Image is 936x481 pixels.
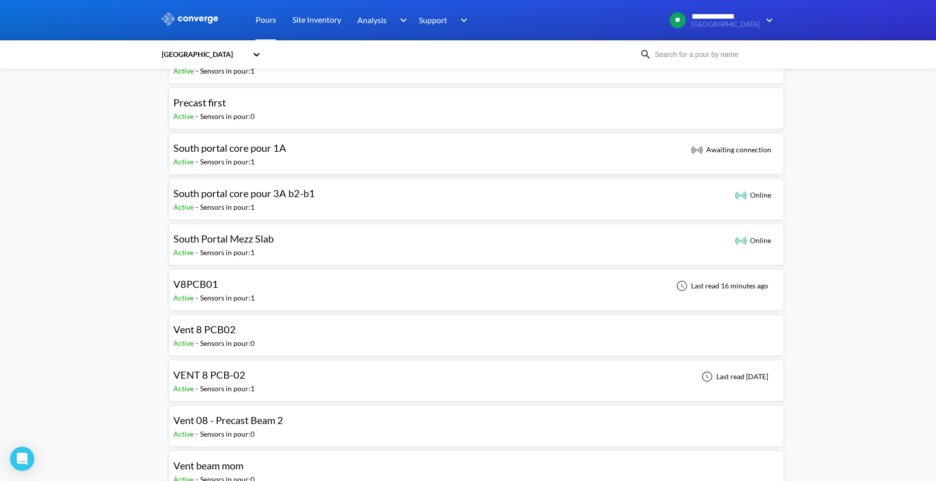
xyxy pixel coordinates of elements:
[640,48,652,61] img: icon-search.svg
[692,21,760,28] span: [GEOGRAPHIC_DATA]
[173,278,218,290] span: V8PCB01
[173,112,196,121] span: Active
[200,247,255,258] div: Sensors in pour: 1
[200,429,255,440] div: Sensors in pour: 0
[10,447,34,471] div: Open Intercom Messenger
[735,234,747,247] img: online_icon.svg
[173,96,226,108] span: Precast first
[735,189,771,201] div: Online
[357,14,387,26] span: Analysis
[691,144,703,156] img: awaiting_connection_icon.svg
[393,14,409,26] img: downArrow.svg
[671,280,771,292] div: Last read 16 minutes ago
[173,187,315,199] span: South portal core pour 3A b2-b1
[169,417,784,426] a: Vent 08 - Precast Beam 2Active-Sensors in pour:0
[760,14,776,26] img: downArrow.svg
[173,430,196,438] span: Active
[200,383,255,394] div: Sensors in pour: 1
[200,66,255,77] div: Sensors in pour: 1
[196,248,200,257] span: -
[200,111,255,122] div: Sensors in pour: 0
[196,67,200,75] span: -
[696,371,771,383] div: Last read [DATE]
[161,12,219,25] img: logo_ewhite.svg
[200,202,255,213] div: Sensors in pour: 1
[200,156,255,167] div: Sensors in pour: 1
[173,339,196,347] span: Active
[173,323,236,335] span: Vent 8 PCB02
[173,459,243,471] span: Vent beam mom
[173,293,196,302] span: Active
[173,248,196,257] span: Active
[173,203,196,211] span: Active
[200,338,255,349] div: Sensors in pour: 0
[173,232,274,245] span: South Portal Mezz Slab
[196,203,200,211] span: -
[173,142,286,154] span: South portal core pour 1A
[196,430,200,438] span: -
[169,281,784,289] a: V8PCB01Active-Sensors in pour:1Last read 16 minutes ago
[173,384,196,393] span: Active
[735,189,747,201] img: online_icon.svg
[196,339,200,347] span: -
[173,67,196,75] span: Active
[169,462,784,471] a: Vent beam momActive-Sensors in pour:0
[454,14,470,26] img: downArrow.svg
[169,372,784,380] a: VENT 8 PCB-02Active-Sensors in pour:1Last read [DATE]
[196,157,200,166] span: -
[652,49,774,60] input: Search for a pour by name
[169,235,784,244] a: South Portal Mezz SlabActive-Sensors in pour:1 Online
[173,414,283,426] span: Vent 08 - Precast Beam 2
[169,99,784,108] a: Precast firstActive-Sensors in pour:0
[173,157,196,166] span: Active
[735,234,771,247] div: Online
[169,145,784,153] a: South portal core pour 1AActive-Sensors in pour:1 Awaiting connection
[169,190,784,199] a: South portal core pour 3A b2-b1Active-Sensors in pour:1 Online
[200,292,255,304] div: Sensors in pour: 1
[161,49,247,60] div: [GEOGRAPHIC_DATA]
[196,384,200,393] span: -
[169,326,784,335] a: Vent 8 PCB02Active-Sensors in pour:0
[419,14,447,26] span: Support
[691,144,771,156] div: Awaiting connection
[196,293,200,302] span: -
[196,112,200,121] span: -
[173,369,245,381] span: VENT 8 PCB-02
